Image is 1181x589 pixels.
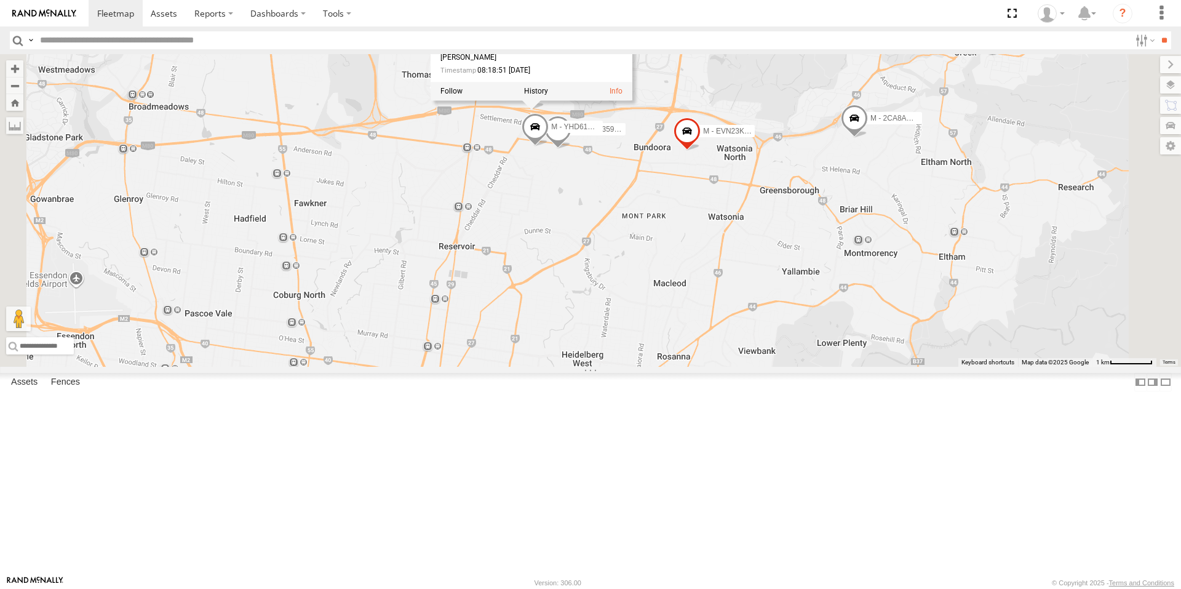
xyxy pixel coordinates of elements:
label: Map Settings [1160,137,1181,154]
div: Version: 306.00 [535,579,581,587]
button: Zoom Home [6,94,23,111]
i: ? [1113,4,1132,23]
span: M - 2CA8AO - Yehya Abou-Eid [870,114,971,122]
div: Tye Clark [1033,4,1069,23]
label: Search Query [26,31,36,49]
button: Map Scale: 1 km per 66 pixels [1092,358,1156,367]
span: Map data ©2025 Google [1022,359,1089,366]
button: Zoom out [6,77,23,94]
label: Dock Summary Table to the Left [1134,373,1147,391]
label: Search Filter Options [1131,31,1157,49]
label: Dock Summary Table to the Right [1147,373,1159,391]
a: Terms and Conditions [1109,579,1174,587]
a: View Asset Details [610,87,622,96]
label: Measure [6,117,23,134]
button: Zoom in [6,60,23,77]
button: Keyboard shortcuts [961,358,1014,367]
a: Visit our Website [7,577,63,589]
label: Hide Summary Table [1159,373,1172,391]
a: Terms (opens in new tab) [1163,360,1175,365]
label: Realtime tracking of Asset [440,87,463,96]
span: 1 km [1096,359,1110,366]
img: rand-logo.svg [12,9,76,18]
span: M - EVN23K - [PERSON_NAME] [703,127,811,135]
button: Drag Pegman onto the map to open Street View [6,307,31,331]
label: Fences [45,374,86,391]
div: [PERSON_NAME] [440,54,598,62]
span: M - YHD61W - [PERSON_NAME] [551,122,662,131]
label: Assets [5,374,44,391]
div: © Copyright 2025 - [1052,579,1174,587]
div: Date/time of location update [440,66,598,74]
label: View Asset History [524,87,548,96]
